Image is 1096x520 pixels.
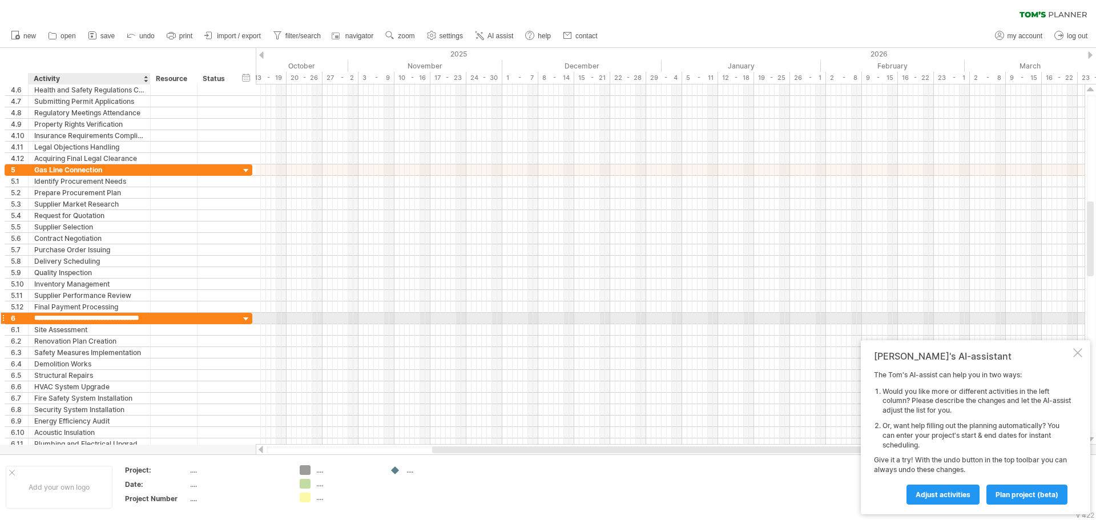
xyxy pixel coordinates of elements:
[11,187,28,198] div: 5.2
[34,347,144,358] div: Safety Measures Implementation
[11,119,28,130] div: 4.9
[34,267,144,278] div: Quality Inspection
[190,479,286,489] div: ....
[440,32,463,40] span: settings
[45,29,79,43] a: open
[382,29,418,43] a: zoom
[916,490,970,499] span: Adjust activities
[6,466,112,509] div: Add your own logo
[502,60,662,72] div: December 2025
[1076,511,1094,519] div: v 422
[11,164,28,175] div: 5
[34,427,144,438] div: Acoustic Insulation
[34,210,144,221] div: Request for Quotation
[34,73,144,84] div: Activity
[11,267,28,278] div: 5.9
[34,393,144,404] div: Fire Safety System Installation
[11,84,28,95] div: 4.6
[394,72,430,84] div: 10 - 16
[487,32,513,40] span: AI assist
[189,60,348,72] div: October 2025
[34,199,144,209] div: Supplier Market Research
[34,256,144,267] div: Delivery Scheduling
[610,72,646,84] div: 22 - 28
[646,72,682,84] div: 29 - 4
[398,32,414,40] span: zoom
[11,142,28,152] div: 4.11
[11,358,28,369] div: 6.4
[316,479,378,489] div: ....
[34,279,144,289] div: Inventory Management
[61,32,76,40] span: open
[11,256,28,267] div: 5.8
[1067,32,1087,40] span: log out
[718,72,754,84] div: 12 - 18
[345,32,373,40] span: navigator
[348,60,502,72] div: November 2025
[34,187,144,198] div: Prepare Procurement Plan
[217,32,261,40] span: import / export
[323,72,358,84] div: 27 - 2
[11,107,28,118] div: 4.8
[316,493,378,502] div: ....
[34,381,144,392] div: HVAC System Upgrade
[8,29,39,43] a: new
[164,29,196,43] a: print
[270,29,324,43] a: filter/search
[11,199,28,209] div: 5.3
[522,29,554,43] a: help
[1006,72,1042,84] div: 9 - 15
[986,485,1067,505] a: plan project (beta)
[34,301,144,312] div: Final Payment Processing
[11,336,28,346] div: 6.2
[11,427,28,438] div: 6.10
[502,72,538,84] div: 1 - 7
[11,221,28,232] div: 5.5
[190,494,286,503] div: ....
[424,29,466,43] a: settings
[358,72,394,84] div: 3 - 9
[996,490,1058,499] span: plan project (beta)
[34,164,144,175] div: Gas Line Connection
[11,290,28,301] div: 5.11
[179,32,192,40] span: print
[11,370,28,381] div: 6.5
[34,336,144,346] div: Renovation Plan Creation
[34,404,144,415] div: Security System Installation
[34,233,144,244] div: Contract Negotiation
[287,72,323,84] div: 20 - 26
[11,393,28,404] div: 6.7
[34,290,144,301] div: Supplier Performance Review
[992,29,1046,43] a: my account
[34,324,144,335] div: Site Assessment
[662,60,821,72] div: January 2026
[125,479,188,489] div: Date:
[100,32,115,40] span: save
[34,416,144,426] div: Energy Efficiency Audit
[906,485,980,505] a: Adjust activities
[883,387,1071,416] li: Would you like more or different activities in the left column? Please describe the changes and l...
[85,29,118,43] a: save
[11,233,28,244] div: 5.6
[11,416,28,426] div: 6.9
[34,84,144,95] div: Health and Safety Regulations Compliance
[316,465,378,475] div: ....
[821,60,965,72] div: February 2026
[203,73,228,84] div: Status
[125,465,188,475] div: Project:
[11,347,28,358] div: 6.3
[934,72,970,84] div: 23 - 1
[466,72,502,84] div: 24 - 30
[34,438,144,449] div: Plumbing and Electrical Upgrades
[23,32,36,40] span: new
[251,72,287,84] div: 13 - 19
[826,72,862,84] div: 2 - 8
[11,210,28,221] div: 5.4
[790,72,826,84] div: 26 - 1
[1051,29,1091,43] a: log out
[11,404,28,415] div: 6.8
[11,324,28,335] div: 6.1
[682,72,718,84] div: 5 - 11
[34,358,144,369] div: Demolition Works
[883,421,1071,450] li: Or, want help filling out the planning automatically? You can enter your project's start & end da...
